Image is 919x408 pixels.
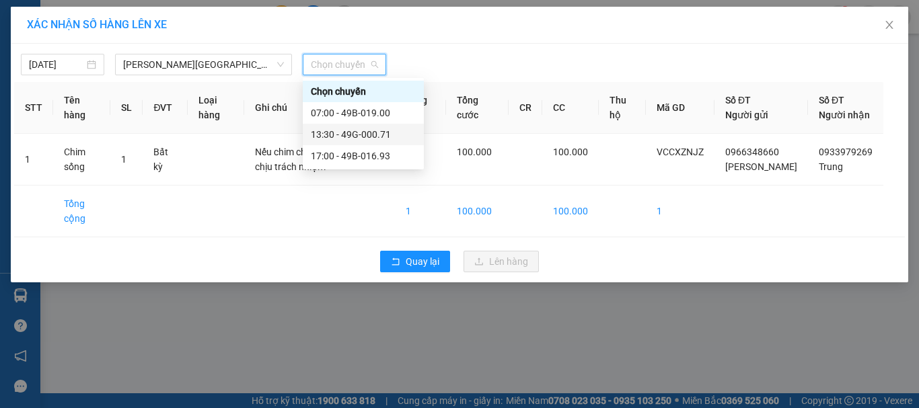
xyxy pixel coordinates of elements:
span: Gửi: [11,13,32,27]
th: Thu hộ [599,82,646,134]
span: Gia Lai - Đà Lạt [123,54,284,75]
span: 100.000 [457,147,492,157]
th: CC [542,82,599,134]
div: Bến Xe Đức Long [11,11,119,44]
span: Quay lại [406,254,439,269]
span: Nếu chim chết nhà xe không chịu trách nhiệm [255,147,372,172]
div: 07:00 - 49B-019.00 [311,106,416,120]
th: SL [110,82,143,134]
div: Trung [128,44,265,60]
span: Số ĐT [725,95,751,106]
div: VP [GEOGRAPHIC_DATA] [128,11,265,44]
div: 0933979269 [128,60,265,79]
input: 12/09/2025 [29,57,84,72]
span: CC : [126,90,145,104]
th: Mã GD [646,82,714,134]
button: uploadLên hàng [464,251,539,272]
span: [PERSON_NAME] [725,161,797,172]
span: 100.000 [553,147,588,157]
span: Chọn chuyến [311,54,378,75]
span: Người gửi [725,110,768,120]
th: Loại hàng [188,82,244,134]
th: Tên hàng [53,82,110,134]
span: rollback [391,257,400,268]
th: STT [14,82,53,134]
div: Chọn chuyến [303,81,424,102]
div: 0966348660 [11,60,119,79]
span: XÁC NHẬN SỐ HÀNG LÊN XE [27,18,167,31]
span: close [884,19,895,30]
span: down [277,60,285,69]
span: 0933979269 [819,147,873,157]
div: 17:00 - 49B-016.93 [311,149,416,163]
th: CR [509,82,542,134]
td: 100.000 [542,186,599,237]
div: 100.000 [126,87,266,106]
th: Ghi chú [244,82,395,134]
th: Tổng cước [446,82,509,134]
button: rollbackQuay lại [380,251,450,272]
span: Số ĐT [819,95,844,106]
span: Trung [819,161,843,172]
div: Chọn chuyến [311,84,416,99]
td: Tổng cộng [53,186,110,237]
span: Người nhận [819,110,870,120]
td: 1 [646,186,714,237]
td: Bất kỳ [143,134,188,186]
span: Nhận: [128,13,161,27]
button: Close [871,7,908,44]
span: VCCXZNJZ [657,147,704,157]
div: 13:30 - 49G-000.71 [311,127,416,142]
span: 0966348660 [725,147,779,157]
span: 1 [121,154,126,165]
td: 1 [14,134,53,186]
div: [PERSON_NAME] [11,44,119,60]
td: 100.000 [446,186,509,237]
td: 1 [395,186,446,237]
td: Chim sống [53,134,110,186]
th: ĐVT [143,82,188,134]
